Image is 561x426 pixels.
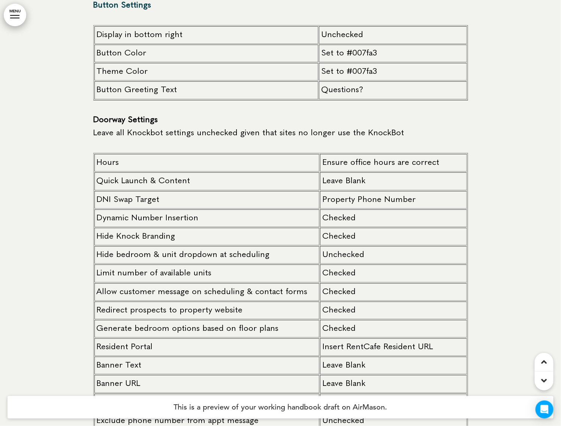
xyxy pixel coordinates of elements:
p: Ensure office hours are correct [322,156,464,169]
p: Button Greeting Text [97,84,316,97]
p: Unchecked [321,28,464,42]
p: Checked [322,267,464,280]
p: Resident Portal [97,341,317,354]
p: Insert RentCafe Resident URL [322,341,464,354]
p: Limit number of available units [97,267,317,280]
p: Leave Blank [322,359,464,372]
p: Banner URL [97,377,317,390]
p: Checked [322,212,464,225]
p: Set to #007fa3 [321,65,464,78]
p: Checked [322,285,464,299]
p: Redirect prospects to property website [97,304,317,317]
p: DNI Swap Target [97,193,317,206]
p: Checked [322,230,464,243]
p: Property Phone Number [322,193,464,206]
p: Quick Launch & Content [97,175,317,188]
p: Allow customer message on scheduling & contact forms [97,285,317,299]
p: Hours [97,156,317,169]
p: Hide bedroom & unit dropdown at scheduling [97,248,317,262]
p: Banner Text [97,359,317,372]
p: Leave all Knockbot settings unchecked given that sites no longer use the KnockBot [93,100,468,140]
p: Set to #007fa3 [321,47,464,60]
p: Theme Color [97,65,316,78]
h4: This is a preview of your working handbook draft on AirMason. [7,396,554,419]
a: MENU [4,4,26,26]
p: Dynamic Number Insertion [97,212,317,225]
p: Hide Knock Branding [97,230,317,243]
p: Button Color [97,47,316,60]
p: Display in bottom right [97,28,316,42]
p: Leave Blank [322,175,464,188]
p: Unchecked [322,248,464,262]
strong: Doorway Settings [93,116,158,124]
p: Checked [322,304,464,317]
p: Leave Blank [322,377,464,390]
div: Open Intercom Messenger [536,401,554,419]
strong: Button Settings [93,1,151,9]
p: Generate bedroom options based on floor plans [97,322,317,335]
p: Checked [322,322,464,335]
p: Questions? [321,84,464,97]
